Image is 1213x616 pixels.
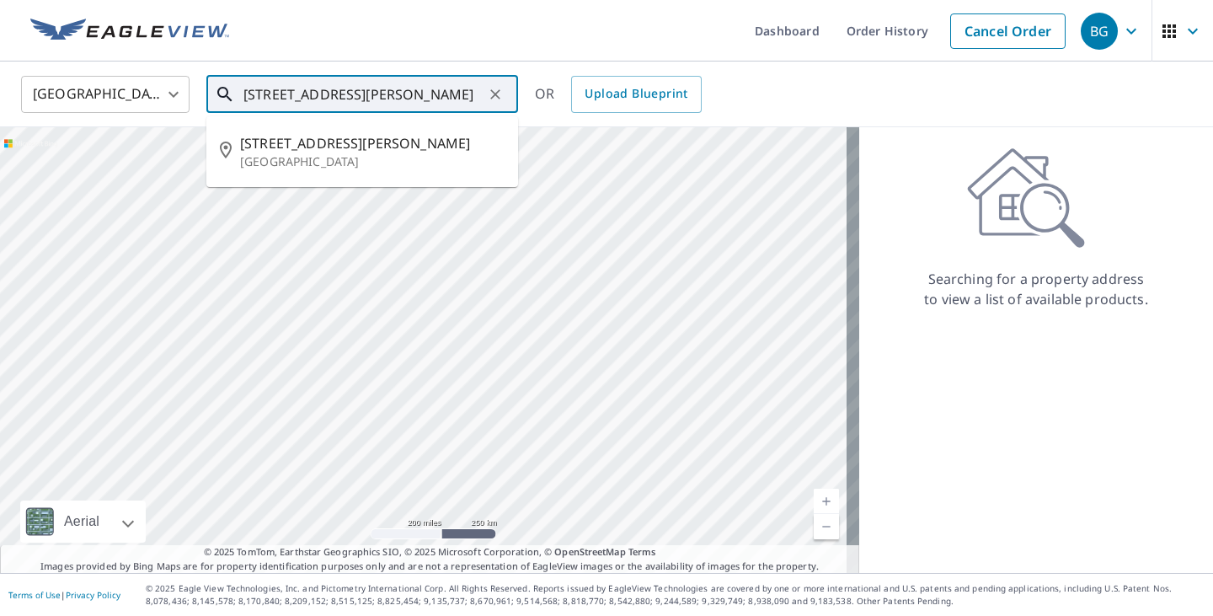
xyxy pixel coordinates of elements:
[59,501,104,543] div: Aerial
[585,83,687,104] span: Upload Blueprint
[814,514,839,539] a: Current Level 5, Zoom Out
[243,71,484,118] input: Search by address or latitude-longitude
[240,153,505,170] p: [GEOGRAPHIC_DATA]
[66,589,120,601] a: Privacy Policy
[8,589,61,601] a: Terms of Use
[146,582,1205,608] p: © 2025 Eagle View Technologies, Inc. and Pictometry International Corp. All Rights Reserved. Repo...
[484,83,507,106] button: Clear
[923,269,1149,309] p: Searching for a property address to view a list of available products.
[204,545,656,560] span: © 2025 TomTom, Earthstar Geographics SIO, © 2025 Microsoft Corporation, ©
[30,19,229,44] img: EV Logo
[20,501,146,543] div: Aerial
[535,76,702,113] div: OR
[950,13,1066,49] a: Cancel Order
[21,71,190,118] div: [GEOGRAPHIC_DATA]
[814,489,839,514] a: Current Level 5, Zoom In
[554,545,625,558] a: OpenStreetMap
[628,545,656,558] a: Terms
[571,76,701,113] a: Upload Blueprint
[1081,13,1118,50] div: BG
[240,133,505,153] span: [STREET_ADDRESS][PERSON_NAME]
[8,590,120,600] p: |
